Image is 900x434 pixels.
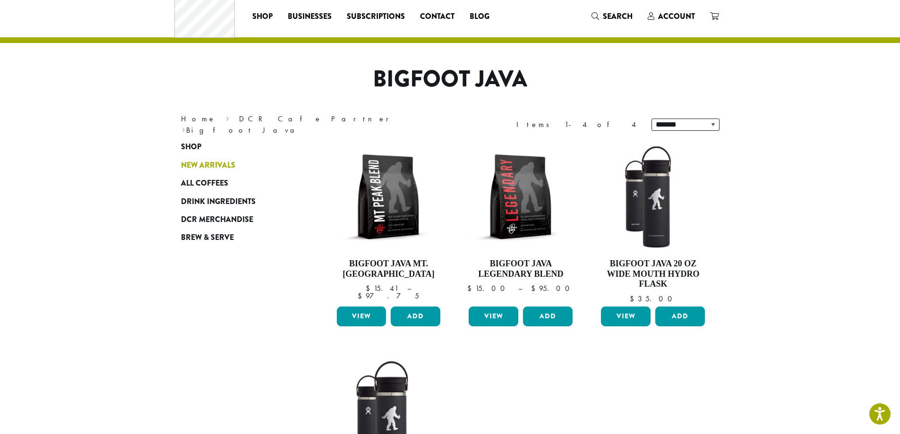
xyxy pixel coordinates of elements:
a: Drink Ingredients [181,192,294,210]
h1: Bigfoot Java [174,66,727,93]
span: Shop [252,11,273,23]
a: View [337,306,386,326]
a: Bigfoot Java 20 oz Wide Mouth Hydro Flask $35.00 [599,143,707,303]
span: Account [658,11,695,22]
span: Shop [181,141,201,153]
bdi: 97.75 [358,291,419,301]
span: $ [366,283,374,293]
span: New Arrivals [181,160,235,171]
a: View [469,306,518,326]
a: Bigfoot Java Mt. [GEOGRAPHIC_DATA] [334,143,443,303]
span: Brew & Serve [181,232,234,244]
span: › [226,110,229,125]
span: $ [630,294,638,304]
span: Search [603,11,633,22]
bdi: 95.00 [531,283,574,293]
span: Contact [420,11,454,23]
span: › [182,121,185,136]
bdi: 15.00 [467,283,509,293]
button: Add [391,306,440,326]
span: – [518,283,522,293]
span: $ [358,291,366,301]
img: LO2867-BFJ-Hydro-Flask-20oz-WM-wFlex-Sip-Lid-Black-300x300.jpg [599,143,707,251]
a: New Arrivals [181,156,294,174]
button: Add [655,306,705,326]
a: Search [584,9,640,24]
span: Blog [470,11,489,23]
span: $ [531,283,539,293]
a: Home [181,114,216,124]
a: Shop [181,138,294,156]
span: Drink Ingredients [181,196,256,208]
span: – [407,283,411,293]
a: DCR Cafe Partner [239,114,395,124]
a: Shop [245,9,280,24]
bdi: 15.41 [366,283,398,293]
span: DCR Merchandise [181,214,253,226]
a: Bigfoot Java Legendary Blend [466,143,575,303]
span: Businesses [288,11,332,23]
img: BFJ_Legendary_12oz-300x300.png [466,143,575,251]
h4: Bigfoot Java 20 oz Wide Mouth Hydro Flask [599,259,707,289]
span: All Coffees [181,178,228,189]
bdi: 35.00 [630,294,677,304]
a: DCR Merchandise [181,211,294,229]
span: Subscriptions [347,11,405,23]
a: All Coffees [181,174,294,192]
a: View [601,306,651,326]
h4: Bigfoot Java Legendary Blend [466,259,575,279]
button: Add [523,306,573,326]
nav: Breadcrumb [181,113,436,136]
h4: Bigfoot Java Mt. [GEOGRAPHIC_DATA] [334,259,443,279]
span: $ [467,283,475,293]
div: Items 1-4 of 4 [516,119,637,130]
a: Brew & Serve [181,229,294,247]
img: BFJ_MtPeak_12oz-300x300.png [334,143,443,251]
